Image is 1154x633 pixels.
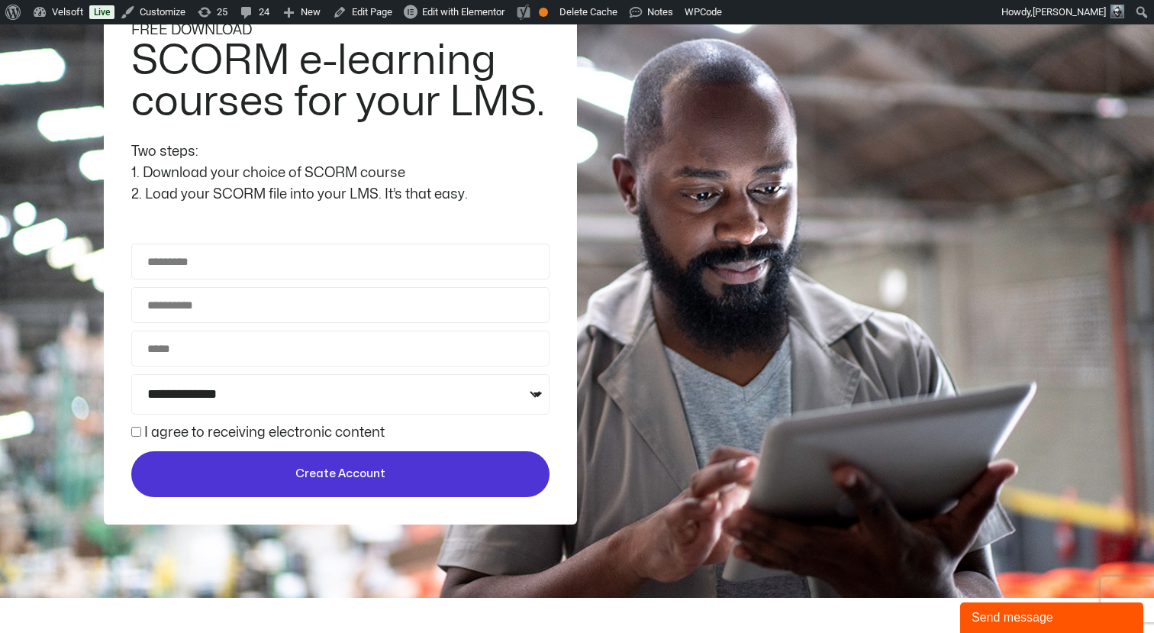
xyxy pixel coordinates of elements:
div: Two steps: [131,141,550,163]
span: [PERSON_NAME] [1033,6,1106,18]
div: FREE DOWNLOAD [131,20,550,41]
label: I agree to receiving electronic content [144,426,385,439]
iframe: chat widget [960,599,1146,633]
div: 2. Load your SCORM file into your LMS. It’s that easy. [131,184,550,205]
span: Create Account [295,465,385,483]
button: Create Account [131,451,550,497]
a: Live [89,5,114,19]
div: OK [539,8,548,17]
h2: SCORM e-learning courses for your LMS. [131,40,546,123]
span: Edit with Elementor [422,6,504,18]
div: 1. Download your choice of SCORM course [131,163,550,184]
